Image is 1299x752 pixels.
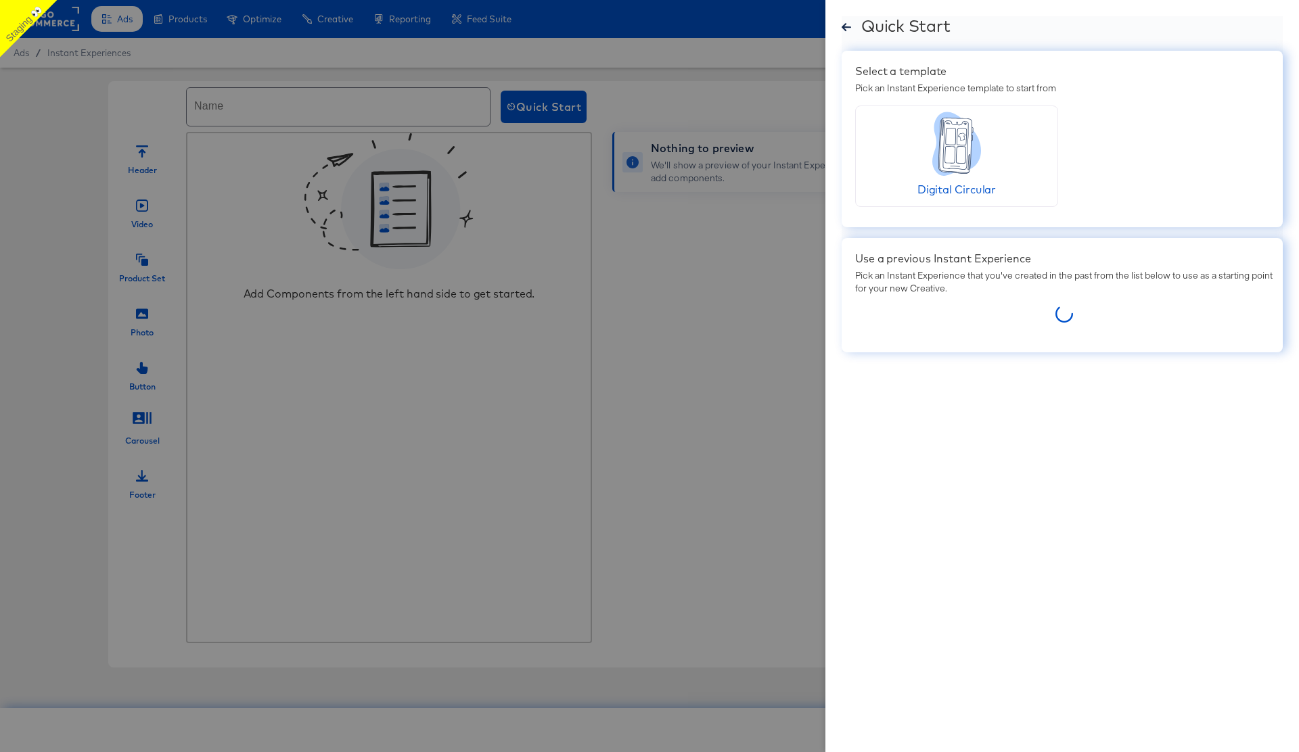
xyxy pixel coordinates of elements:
[855,82,1273,95] div: Pick an Instant Experience template to start from
[855,269,1273,294] div: Pick an Instant Experience that you've created in the past from the list below to use as a starti...
[855,64,1273,78] div: Select a template
[917,183,996,196] span: Digital Circular
[861,16,950,35] div: Quick Start
[855,252,1273,265] div: Use a previous Instant Experience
